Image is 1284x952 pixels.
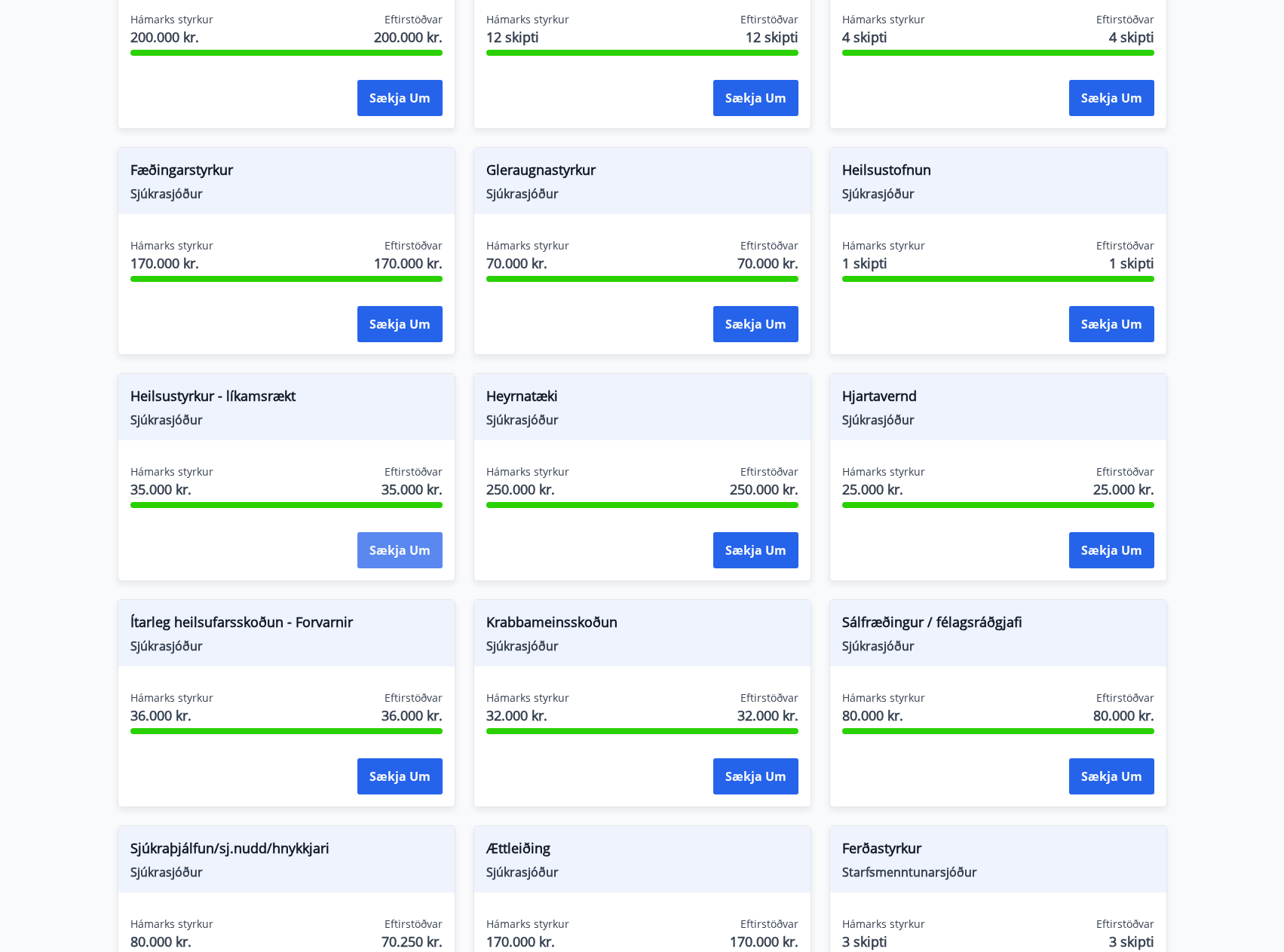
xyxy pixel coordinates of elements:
span: 36.000 kr. [130,706,213,725]
span: 170.000 kr. [730,932,798,951]
span: Eftirstöðvar [385,464,443,479]
span: Sjúkrasjóður [842,638,1154,654]
span: Sjúkrasjóður [130,412,443,428]
button: Sækja um [713,306,798,342]
span: 32.000 kr. [737,706,798,725]
span: Heyrnatæki [486,386,798,412]
span: Eftirstöðvar [740,690,798,706]
span: Hámarks styrkur [130,690,213,706]
button: Sækja um [1069,80,1154,116]
span: 70.250 kr. [382,932,443,951]
span: Hámarks styrkur [130,464,213,479]
span: Eftirstöðvar [385,690,443,706]
span: 200.000 kr. [374,27,443,47]
span: Eftirstöðvar [1096,917,1154,932]
span: 170.000 kr. [374,253,443,273]
span: Hámarks styrkur [842,238,925,253]
span: Hámarks styrkur [486,464,569,479]
span: Sálfræðingur / félagsráðgjafi [842,612,1154,638]
span: Sjúkrasjóður [486,638,798,654]
span: 32.000 kr. [486,706,569,725]
span: 36.000 kr. [382,706,443,725]
span: Gleraugnastyrkur [486,160,798,185]
span: 70.000 kr. [737,253,798,273]
span: 4 skipti [1109,27,1154,47]
span: 250.000 kr. [486,479,569,499]
span: 250.000 kr. [730,479,798,499]
span: 1 skipti [842,253,925,273]
span: Eftirstöðvar [740,464,798,479]
span: Sjúkrasjóður [130,185,443,202]
button: Sækja um [1069,758,1154,794]
span: Sjúkrasjóður [486,412,798,428]
span: Eftirstöðvar [385,238,443,253]
button: Sækja um [713,758,798,794]
span: 200.000 kr. [130,27,213,47]
span: Sjúkrasjóður [842,412,1154,428]
span: Ítarleg heilsufarsskoðun - Forvarnir [130,612,443,638]
span: Hámarks styrkur [486,690,569,706]
button: Sækja um [357,80,443,116]
span: 35.000 kr. [382,479,443,499]
span: Hámarks styrkur [130,12,213,27]
span: 35.000 kr. [130,479,213,499]
span: Sjúkrasjóður [486,864,798,880]
span: 25.000 kr. [842,479,925,499]
span: Heilsustyrkur - líkamsrækt [130,386,443,412]
span: Sjúkrasjóður [842,185,1154,202]
span: 170.000 kr. [486,932,569,951]
span: 3 skipti [842,932,925,951]
button: Sækja um [357,306,443,342]
span: Ferðastyrkur [842,838,1154,864]
span: Hámarks styrkur [486,238,569,253]
span: 4 skipti [842,27,925,47]
button: Sækja um [1069,532,1154,568]
span: 1 skipti [1109,253,1154,273]
span: Ættleiðing [486,838,798,864]
span: Heilsustofnun [842,160,1154,185]
span: 12 skipti [746,27,798,47]
button: Sækja um [713,80,798,116]
span: Hámarks styrkur [842,12,925,27]
span: Eftirstöðvar [740,12,798,27]
span: 80.000 kr. [130,932,213,951]
span: Hámarks styrkur [130,238,213,253]
span: Eftirstöðvar [1096,12,1154,27]
span: Hámarks styrkur [130,917,213,932]
span: Eftirstöðvar [385,12,443,27]
span: 25.000 kr. [1093,479,1154,499]
span: Hámarks styrkur [486,12,569,27]
span: Krabbameinsskoðun [486,612,798,638]
span: Eftirstöðvar [740,238,798,253]
span: Eftirstöðvar [385,917,443,932]
span: Sjúkrasjóður [486,185,798,202]
span: Sjúkrasjóður [130,864,443,880]
span: Hjartavernd [842,386,1154,412]
span: Hámarks styrkur [486,917,569,932]
span: Hámarks styrkur [842,464,925,479]
span: 12 skipti [486,27,569,47]
span: Starfsmenntunarsjóður [842,864,1154,880]
span: 80.000 kr. [1093,706,1154,725]
button: Sækja um [713,532,798,568]
span: Hámarks styrkur [842,690,925,706]
span: Eftirstöðvar [1096,690,1154,706]
span: 80.000 kr. [842,706,925,725]
button: Sækja um [1069,306,1154,342]
span: Eftirstöðvar [740,917,798,932]
span: Hámarks styrkur [842,917,925,932]
span: 3 skipti [1109,932,1154,951]
button: Sækja um [357,532,443,568]
span: Fæðingarstyrkur [130,160,443,185]
span: Eftirstöðvar [1096,464,1154,479]
span: Sjúkrasjóður [130,638,443,654]
span: 70.000 kr. [486,253,569,273]
button: Sækja um [357,758,443,794]
span: Sjúkraþjálfun/sj.nudd/hnykkjari [130,838,443,864]
span: 170.000 kr. [130,253,213,273]
span: Eftirstöðvar [1096,238,1154,253]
